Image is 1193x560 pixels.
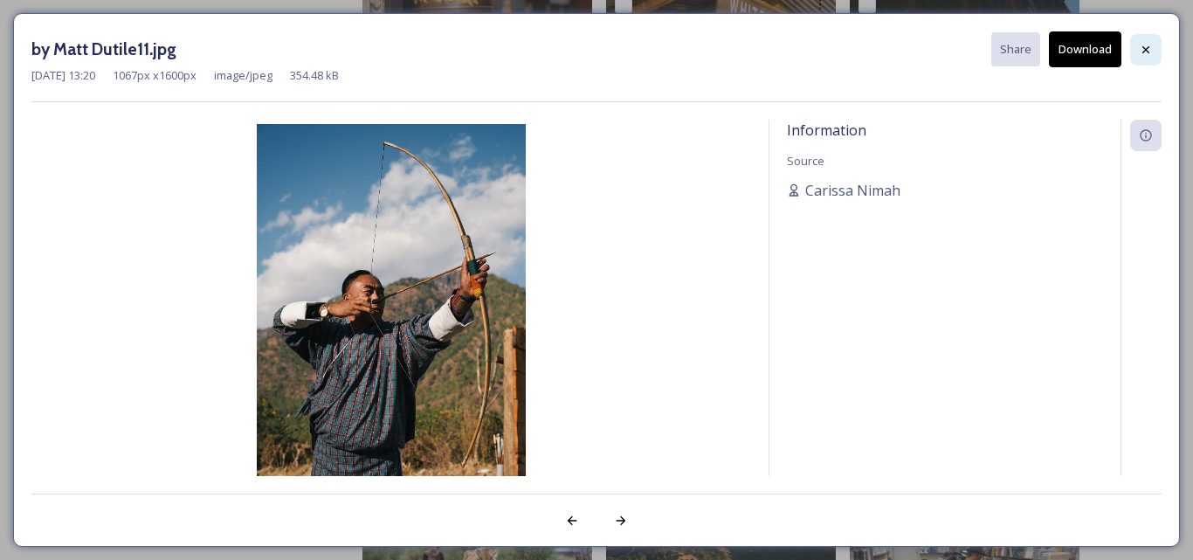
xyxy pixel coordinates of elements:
span: Carissa Nimah [805,180,900,201]
span: [DATE] 13:20 [31,67,95,84]
button: Share [991,32,1040,66]
span: Information [787,121,866,140]
span: Source [787,153,824,169]
span: 1067 px x 1600 px [113,67,197,84]
span: 354.48 kB [290,67,339,84]
h3: by Matt Dutile11.jpg [31,37,176,62]
span: image/jpeg [214,67,272,84]
button: Download [1049,31,1121,67]
img: by%20Matt%20Dutile11.jpg [31,124,751,527]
